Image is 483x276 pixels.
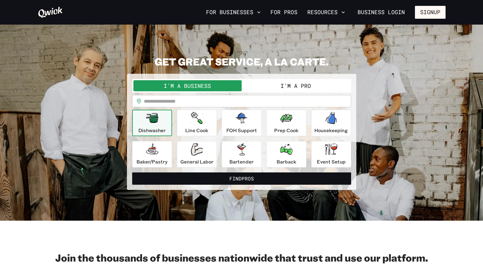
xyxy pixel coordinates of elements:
p: Barback [277,158,296,165]
button: Dishwasher [132,110,172,136]
button: I'm a Business [133,80,242,91]
a: Business Login [352,6,410,19]
button: Barback [266,141,306,168]
a: For Pros [268,7,300,18]
button: I'm a Pro [242,80,350,91]
button: General Labor [177,141,217,168]
button: Signup [415,6,446,19]
p: Line Cook [185,127,208,134]
button: Prep Cook [266,110,306,136]
h2: GET GREAT SERVICE, A LA CARTE. [127,55,356,68]
h2: Join the thousands of businesses nationwide that trust and use our platform. [38,251,446,264]
p: FOH Support [226,127,257,134]
button: FOH Support [222,110,262,136]
button: For Businesses [204,7,263,18]
p: Baker/Pastry [136,158,167,165]
p: Event Setup [317,158,346,165]
button: Resources [305,7,347,18]
button: Line Cook [177,110,217,136]
p: Bartender [229,158,254,165]
p: Housekeeping [314,127,348,134]
button: Housekeeping [311,110,351,136]
p: General Labor [180,158,213,165]
button: FindPros [132,172,351,185]
button: Baker/Pastry [132,141,172,168]
button: Bartender [222,141,262,168]
button: Event Setup [311,141,351,168]
p: Prep Cook [274,127,298,134]
p: Dishwasher [138,127,166,134]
